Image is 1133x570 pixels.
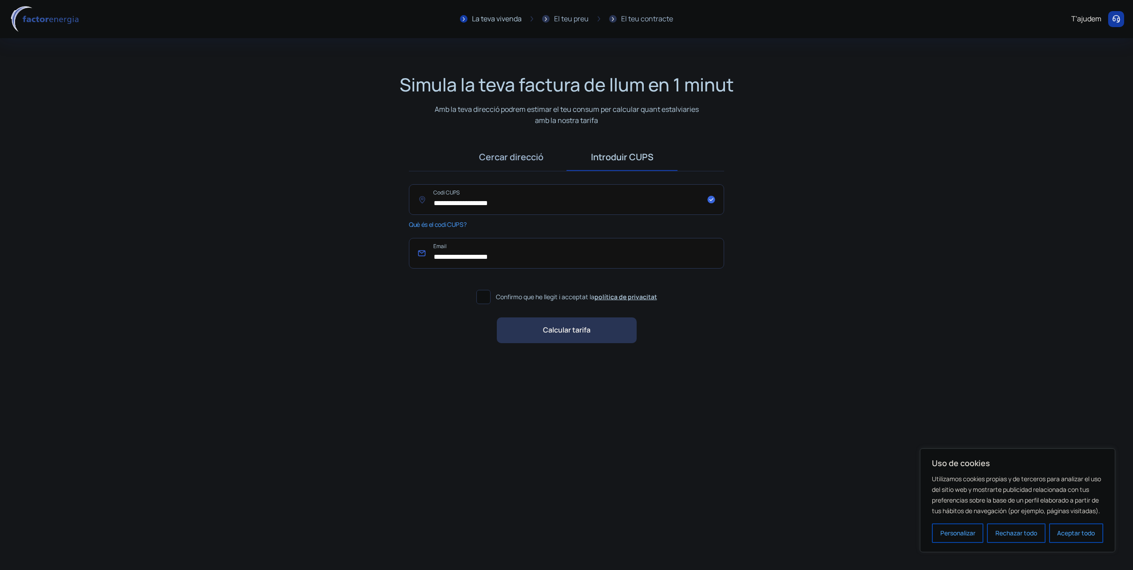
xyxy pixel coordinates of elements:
button: Aceptar todo [1049,523,1103,543]
img: logo factor [9,6,84,32]
button: Rechazar todo [987,523,1045,543]
img: llamar [1112,15,1121,24]
a: Cercar direcció [456,143,566,171]
div: El teu preu [554,13,589,25]
p: Amb la teva direcció podrem estimar el teu consum per calcular quant estalviaries amb la nostra t... [433,104,701,126]
a: política de privacitat [594,293,657,301]
div: T'ajudem [1071,13,1101,25]
button: Personalizar [932,523,983,543]
div: La teva vivenda [472,13,522,25]
p: Utilizamos cookies propias y de terceros para analizar el uso del sitio web y mostrarte publicida... [932,474,1103,516]
span: Què és el codi CUPS? [409,220,466,229]
div: Uso de cookies [920,448,1115,552]
span: Confirmo que he llegit i acceptat la [496,292,657,302]
div: El teu contracte [621,13,673,25]
a: Introduir CUPS [566,143,677,171]
p: Uso de cookies [932,458,1103,468]
h1: Simula la teva factura de llum en 1 minut [400,74,734,95]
